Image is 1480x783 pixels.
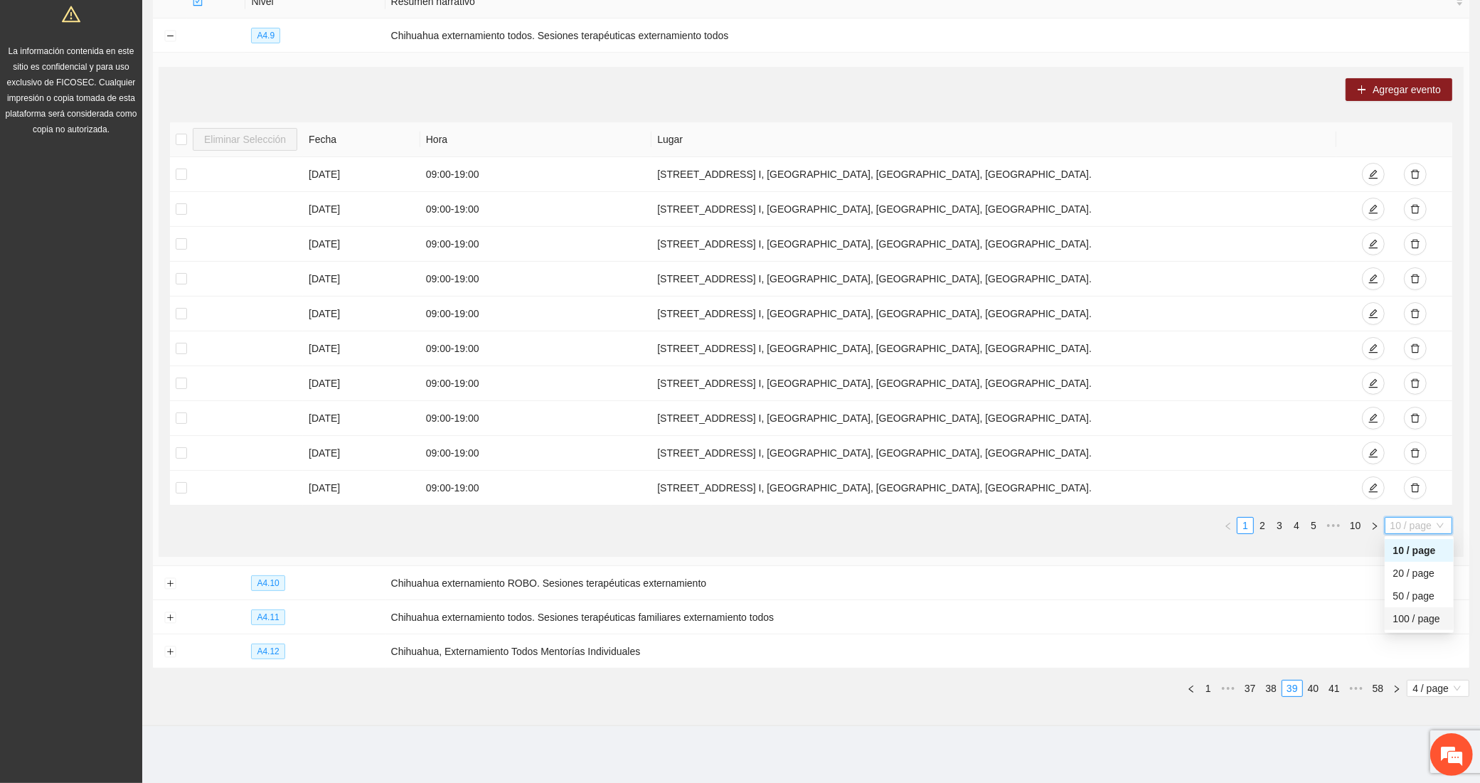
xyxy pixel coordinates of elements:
[1368,274,1378,285] span: edit
[1404,198,1427,220] button: delete
[1362,233,1385,255] button: edit
[1255,518,1270,533] a: 2
[1373,82,1441,97] span: Agregar evento
[1306,518,1321,533] a: 5
[385,566,1469,600] td: Chihuahua externamiento ROBO. Sesiones terapéuticas externamiento
[303,401,420,436] td: [DATE]
[420,227,651,262] td: 09:00 - 19:00
[1261,680,1282,697] li: 38
[1368,483,1378,494] span: edit
[651,366,1336,401] td: [STREET_ADDRESS] I, [GEOGRAPHIC_DATA], [GEOGRAPHIC_DATA], [GEOGRAPHIC_DATA].
[1362,337,1385,360] button: edit
[7,388,271,438] textarea: Escriba su mensaje y pulse “Intro”
[164,31,176,42] button: Collapse row
[651,331,1336,366] td: [STREET_ADDRESS] I, [GEOGRAPHIC_DATA], [GEOGRAPHIC_DATA], [GEOGRAPHIC_DATA].
[651,122,1336,157] th: Lugar
[1368,204,1378,215] span: edit
[1412,681,1464,696] span: 4 / page
[1368,681,1388,696] a: 58
[1390,518,1447,533] span: 10 / page
[193,128,297,151] button: Eliminar Selección
[303,331,420,366] td: [DATE]
[1362,407,1385,430] button: edit
[1324,680,1345,697] li: 41
[420,157,651,192] td: 09:00 - 19:00
[651,401,1336,436] td: [STREET_ADDRESS] I, [GEOGRAPHIC_DATA], [GEOGRAPHIC_DATA], [GEOGRAPHIC_DATA].
[651,192,1336,227] td: [STREET_ADDRESS] I, [GEOGRAPHIC_DATA], [GEOGRAPHIC_DATA], [GEOGRAPHIC_DATA].
[1240,681,1260,696] a: 37
[420,331,651,366] td: 09:00 - 19:00
[420,401,651,436] td: 09:00 - 19:00
[1237,518,1253,533] a: 1
[1404,163,1427,186] button: delete
[1305,517,1322,534] li: 5
[82,190,196,334] span: Estamos en línea.
[1385,585,1454,607] div: 50 / page
[1385,517,1452,534] div: Page Size
[164,612,176,624] button: Expand row
[6,46,137,134] span: La información contenida en este sitio es confidencial y para uso exclusivo de FICOSEC. Cualquier...
[1404,476,1427,499] button: delete
[651,262,1336,297] td: [STREET_ADDRESS] I, [GEOGRAPHIC_DATA], [GEOGRAPHIC_DATA], [GEOGRAPHIC_DATA].
[1220,517,1237,534] li: Previous Page
[1224,522,1233,531] span: left
[1404,372,1427,395] button: delete
[651,471,1336,506] td: [STREET_ADDRESS] I, [GEOGRAPHIC_DATA], [GEOGRAPHIC_DATA], [GEOGRAPHIC_DATA].
[1410,448,1420,459] span: delete
[164,578,176,590] button: Expand row
[1183,680,1200,697] button: left
[1362,302,1385,325] button: edit
[1410,309,1420,320] span: delete
[303,436,420,471] td: [DATE]
[1410,483,1420,494] span: delete
[1220,517,1237,534] button: left
[1404,302,1427,325] button: delete
[1217,680,1240,697] span: •••
[1322,517,1345,534] span: •••
[164,646,176,658] button: Expand row
[1362,442,1385,464] button: edit
[1368,309,1378,320] span: edit
[1368,343,1378,355] span: edit
[1385,539,1454,562] div: 10 / page
[651,297,1336,331] td: [STREET_ADDRESS] I, [GEOGRAPHIC_DATA], [GEOGRAPHIC_DATA], [GEOGRAPHIC_DATA].
[1393,611,1445,627] div: 100 / page
[1388,680,1405,697] li: Next Page
[62,5,80,23] span: warning
[1183,680,1200,697] li: Previous Page
[1368,448,1378,459] span: edit
[1410,378,1420,390] span: delete
[1404,407,1427,430] button: delete
[1237,517,1254,534] li: 1
[651,227,1336,262] td: [STREET_ADDRESS] I, [GEOGRAPHIC_DATA], [GEOGRAPHIC_DATA], [GEOGRAPHIC_DATA].
[1254,517,1271,534] li: 2
[1410,239,1420,250] span: delete
[420,297,651,331] td: 09:00 - 19:00
[251,609,284,625] span: A4.11
[385,600,1469,634] td: Chihuahua externamiento todos. Sesiones terapéuticas familiares externamiento todos
[1200,681,1216,696] a: 1
[1362,198,1385,220] button: edit
[1393,565,1445,581] div: 20 / page
[420,366,651,401] td: 09:00 - 19:00
[1368,413,1378,425] span: edit
[303,471,420,506] td: [DATE]
[1368,239,1378,250] span: edit
[1404,233,1427,255] button: delete
[1322,517,1345,534] li: Next 5 Pages
[251,644,284,659] span: A4.12
[1410,343,1420,355] span: delete
[1289,518,1304,533] a: 4
[420,436,651,471] td: 09:00 - 19:00
[385,634,1469,669] td: Chihuahua, Externamiento Todos Mentorías Individuales
[1271,517,1288,534] li: 3
[1362,476,1385,499] button: edit
[1368,378,1378,390] span: edit
[1345,680,1368,697] li: Next 5 Pages
[1272,518,1287,533] a: 3
[1393,543,1445,558] div: 10 / page
[1303,680,1324,697] li: 40
[420,122,651,157] th: Hora
[651,436,1336,471] td: [STREET_ADDRESS] I, [GEOGRAPHIC_DATA], [GEOGRAPHIC_DATA], [GEOGRAPHIC_DATA].
[303,262,420,297] td: [DATE]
